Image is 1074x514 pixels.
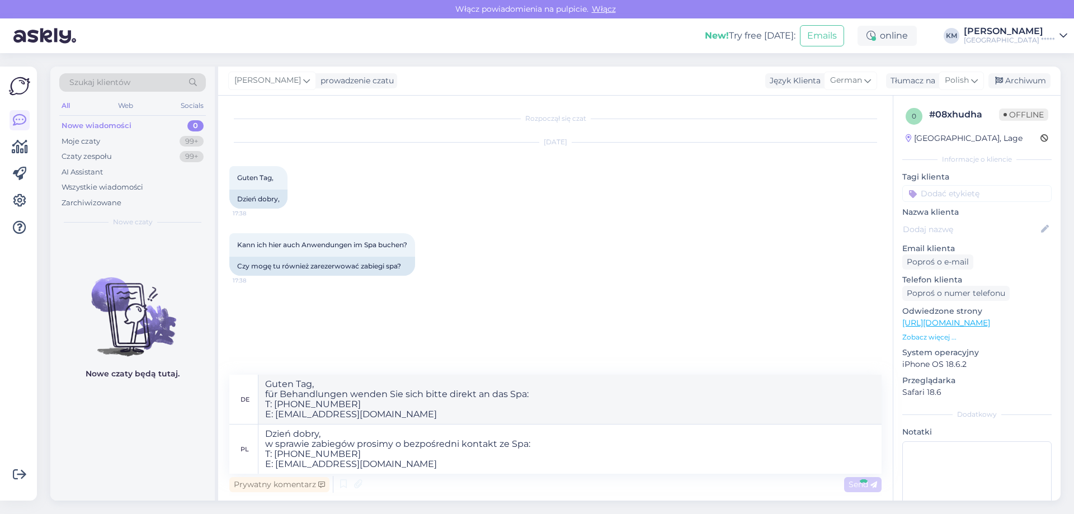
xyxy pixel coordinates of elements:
[902,318,990,328] a: [URL][DOMAIN_NAME]
[180,136,204,147] div: 99+
[912,112,916,120] span: 0
[944,28,959,44] div: KM
[237,173,274,182] span: Guten Tag,
[886,75,935,87] div: Tłumacz na
[233,209,275,218] span: 17:38
[902,359,1052,370] p: iPhone OS 18.6.2
[902,409,1052,419] div: Dodatkowy
[902,386,1052,398] p: Safari 18.6
[988,73,1051,88] div: Archiwum
[116,98,135,113] div: Web
[86,368,180,380] p: Nowe czaty będą tutaj.
[902,185,1052,202] input: Dodać etykietę
[902,154,1052,164] div: Informacje o kliencie
[902,243,1052,254] p: Email klienta
[316,75,394,87] div: prowadzenie czatu
[964,27,1067,45] a: [PERSON_NAME][GEOGRAPHIC_DATA] *****
[902,254,973,270] div: Poproś o e-mail
[902,305,1052,317] p: Odwiedzone strony
[902,171,1052,183] p: Tagi klienta
[705,29,795,43] div: Try free [DATE]:
[234,74,301,87] span: [PERSON_NAME]
[187,120,204,131] div: 0
[233,276,275,285] span: 17:38
[800,25,844,46] button: Emails
[62,167,103,178] div: AI Assistant
[902,274,1052,286] p: Telefon klienta
[902,426,1052,438] p: Notatki
[902,347,1052,359] p: System operacyjny
[229,257,415,276] div: Czy mogę tu również zarezerwować zabiegi spa?
[902,286,1010,301] div: Poproś o numer telefonu
[902,375,1052,386] p: Przeglądarka
[903,223,1039,235] input: Dodaj nazwę
[229,137,882,147] div: [DATE]
[902,206,1052,218] p: Nazwa klienta
[945,74,969,87] span: Polish
[588,4,619,14] span: Włącz
[59,98,72,113] div: All
[705,30,729,41] b: New!
[62,136,100,147] div: Moje czaty
[229,114,882,124] div: Rozpoczął się czat
[964,27,1055,36] div: [PERSON_NAME]
[113,217,153,227] span: Nowe czaty
[50,257,215,358] img: No chats
[906,133,1023,144] div: [GEOGRAPHIC_DATA], Lage
[62,197,121,209] div: Zarchiwizowane
[62,120,131,131] div: Nowe wiadomości
[9,76,30,97] img: Askly Logo
[237,241,407,249] span: Kann ich hier auch Anwendungen im Spa buchen?
[830,74,862,87] span: German
[62,151,112,162] div: Czaty zespołu
[229,190,288,209] div: Dzień dobry,
[999,109,1048,121] span: Offline
[902,332,1052,342] p: Zobacz więcej ...
[69,77,130,88] span: Szukaj klientów
[62,182,143,193] div: Wszystkie wiadomości
[765,75,821,87] div: Język Klienta
[929,108,999,121] div: # 08xhudha
[178,98,206,113] div: Socials
[858,26,917,46] div: online
[180,151,204,162] div: 99+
